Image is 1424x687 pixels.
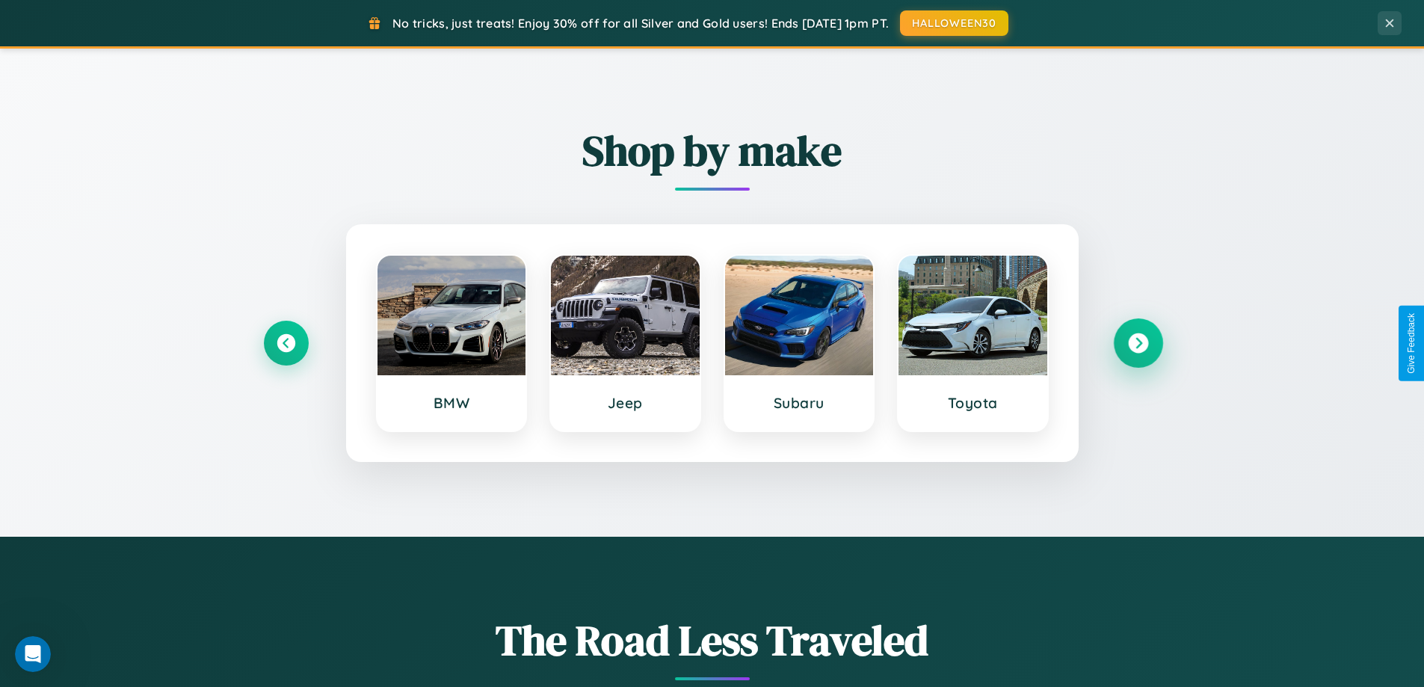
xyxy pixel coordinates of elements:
button: HALLOWEEN30 [900,10,1008,36]
h3: BMW [392,394,511,412]
h3: Subaru [740,394,859,412]
span: No tricks, just treats! Enjoy 30% off for all Silver and Gold users! Ends [DATE] 1pm PT. [392,16,889,31]
iframe: Intercom live chat [15,636,51,672]
div: Give Feedback [1406,313,1417,374]
h2: Shop by make [264,122,1161,179]
h3: Toyota [913,394,1032,412]
h3: Jeep [566,394,685,412]
h1: The Road Less Traveled [264,611,1161,669]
